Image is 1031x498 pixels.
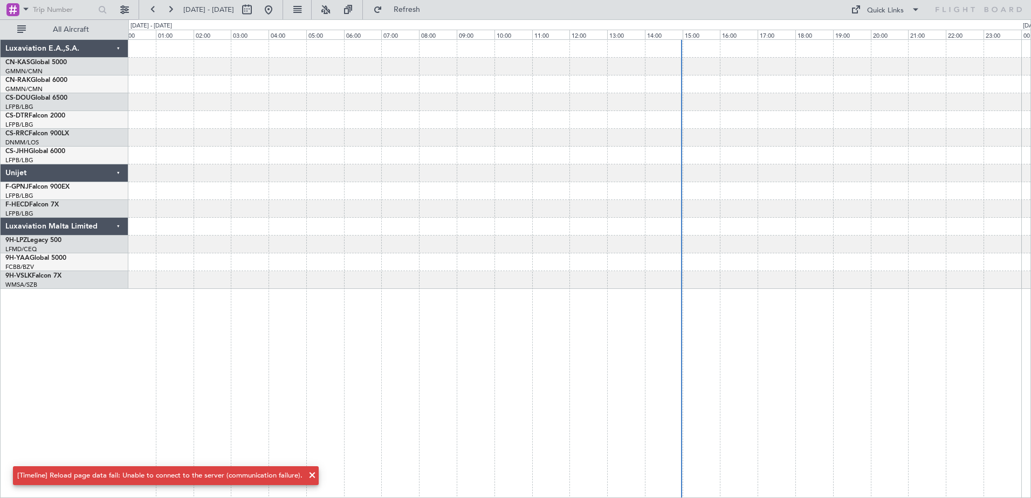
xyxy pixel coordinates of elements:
div: 13:00 [607,30,645,39]
button: Refresh [368,1,433,18]
div: 08:00 [419,30,457,39]
div: 01:00 [156,30,194,39]
a: CN-KASGlobal 5000 [5,59,67,66]
div: Quick Links [867,5,904,16]
a: LFPB/LBG [5,103,33,111]
div: 23:00 [984,30,1021,39]
a: LFPB/LBG [5,121,33,129]
a: GMMN/CMN [5,67,43,75]
div: 05:00 [306,30,344,39]
a: CS-JHHGlobal 6000 [5,148,65,155]
div: 19:00 [833,30,871,39]
a: CS-DTRFalcon 2000 [5,113,65,119]
div: 06:00 [344,30,382,39]
div: 09:00 [457,30,494,39]
span: CS-JHH [5,148,29,155]
span: CS-RRC [5,130,29,137]
span: F-GPNJ [5,184,29,190]
span: CN-RAK [5,77,31,84]
div: 17:00 [758,30,795,39]
a: CS-RRCFalcon 900LX [5,130,69,137]
button: Quick Links [846,1,925,18]
span: F-HECD [5,202,29,208]
a: CN-RAKGlobal 6000 [5,77,67,84]
a: FCBB/BZV [5,263,34,271]
a: LFMD/CEQ [5,245,37,253]
div: 21:00 [908,30,946,39]
a: CS-DOUGlobal 6500 [5,95,67,101]
a: F-HECDFalcon 7X [5,202,59,208]
div: 14:00 [645,30,683,39]
a: GMMN/CMN [5,85,43,93]
div: 07:00 [381,30,419,39]
span: CN-KAS [5,59,30,66]
div: 20:00 [871,30,909,39]
div: 03:00 [231,30,269,39]
a: LFPB/LBG [5,210,33,218]
div: 12:00 [569,30,607,39]
div: 02:00 [194,30,231,39]
input: Trip Number [33,2,95,18]
div: [Timeline] Reload page data fail: Unable to connect to the server (communication failure). [17,471,303,481]
div: 11:00 [532,30,570,39]
span: 9H-LPZ [5,237,27,244]
span: 9H-YAA [5,255,30,261]
a: DNMM/LOS [5,139,39,147]
span: 9H-VSLK [5,273,32,279]
span: Refresh [384,6,430,13]
span: CS-DOU [5,95,31,101]
button: All Aircraft [12,21,117,38]
div: 00:00 [118,30,156,39]
a: WMSA/SZB [5,281,37,289]
a: 9H-VSLKFalcon 7X [5,273,61,279]
a: LFPB/LBG [5,156,33,164]
a: 9H-LPZLegacy 500 [5,237,61,244]
div: 10:00 [494,30,532,39]
span: CS-DTR [5,113,29,119]
a: LFPB/LBG [5,192,33,200]
div: [DATE] - [DATE] [130,22,172,31]
div: 04:00 [269,30,306,39]
span: [DATE] - [DATE] [183,5,234,15]
div: 15:00 [683,30,720,39]
div: 22:00 [946,30,984,39]
div: 18:00 [795,30,833,39]
div: 16:00 [720,30,758,39]
a: 9H-YAAGlobal 5000 [5,255,66,261]
a: F-GPNJFalcon 900EX [5,184,70,190]
span: All Aircraft [28,26,114,33]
